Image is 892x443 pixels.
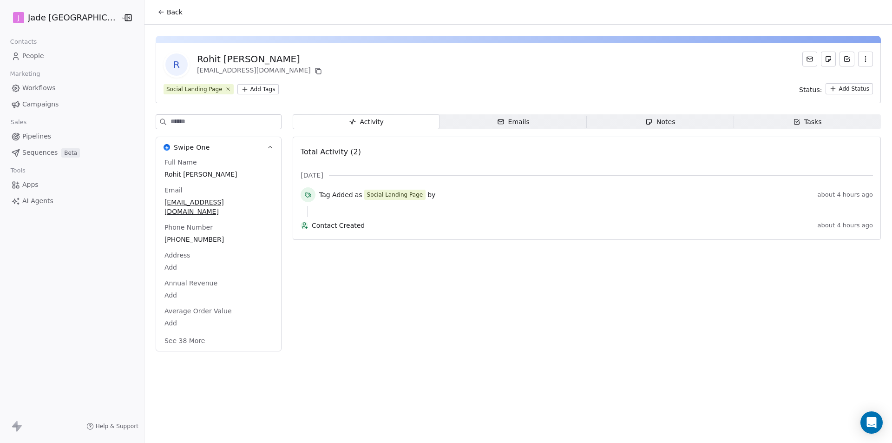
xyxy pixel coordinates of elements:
a: SequencesBeta [7,145,137,160]
span: People [22,51,44,61]
span: Full Name [163,158,199,167]
span: AI Agents [22,196,53,206]
div: Emails [497,117,530,127]
a: Campaigns [7,97,137,112]
button: See 38 More [159,332,211,349]
button: JJade [GEOGRAPHIC_DATA] [11,10,114,26]
button: Add Tags [237,84,279,94]
span: [EMAIL_ADDRESS][DOMAIN_NAME] [164,198,273,216]
div: Social Landing Page [367,191,423,199]
span: Average Order Value [163,306,234,316]
div: [EMAIL_ADDRESS][DOMAIN_NAME] [197,66,324,77]
button: Back [152,4,188,20]
span: Email [163,185,184,195]
a: Pipelines [7,129,137,144]
a: Apps [7,177,137,192]
div: Tasks [793,117,822,127]
span: J [18,13,20,22]
span: Tools [7,164,29,178]
span: Annual Revenue [163,278,219,288]
div: Rohit [PERSON_NAME] [197,53,324,66]
span: Sequences [22,148,58,158]
span: Back [167,7,183,17]
span: Sales [7,115,31,129]
span: Status: [799,85,822,94]
button: Add Status [826,83,873,94]
span: Campaigns [22,99,59,109]
div: Notes [645,117,675,127]
span: R [165,53,188,76]
span: Total Activity (2) [301,147,361,156]
span: Add [164,318,273,328]
span: Address [163,251,192,260]
span: Help & Support [96,423,138,430]
span: Beta [61,148,80,158]
span: Tag Added [319,190,353,199]
span: as [355,190,362,199]
span: Swipe One [174,143,210,152]
span: Add [164,291,273,300]
a: AI Agents [7,193,137,209]
div: Swipe OneSwipe One [156,158,281,351]
span: Workflows [22,83,56,93]
span: Contact Created [312,221,814,230]
a: Workflows [7,80,137,96]
span: Apps [22,180,39,190]
span: Pipelines [22,132,51,141]
button: Swipe OneSwipe One [156,137,281,158]
span: Add [164,263,273,272]
a: Help & Support [86,423,138,430]
a: People [7,48,137,64]
span: about 4 hours ago [818,191,873,198]
span: Contacts [6,35,41,49]
div: Open Intercom Messenger [860,411,883,434]
span: about 4 hours ago [818,222,873,229]
div: Social Landing Page [166,85,223,93]
span: Rohit [PERSON_NAME] [164,170,273,179]
span: Jade [GEOGRAPHIC_DATA] [28,12,118,24]
span: Marketing [6,67,44,81]
img: Swipe One [164,144,170,151]
span: [DATE] [301,171,323,180]
span: by [427,190,435,199]
span: [PHONE_NUMBER] [164,235,273,244]
span: Phone Number [163,223,215,232]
